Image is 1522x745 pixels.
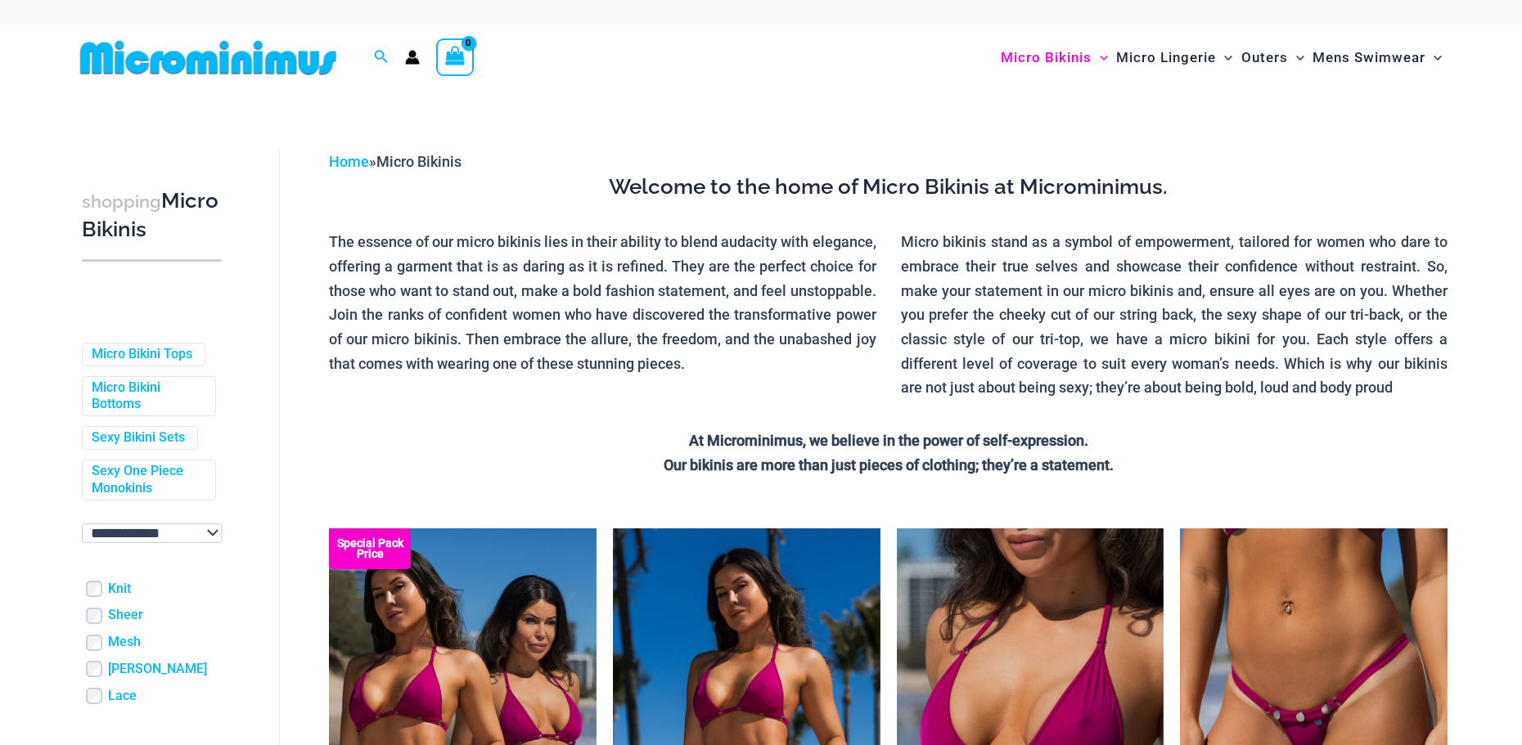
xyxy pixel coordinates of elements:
[82,191,161,212] span: shopping
[1216,37,1232,79] span: Menu Toggle
[1112,33,1236,83] a: Micro LingerieMenu ToggleMenu Toggle
[1313,37,1425,79] span: Mens Swimwear
[329,538,411,559] b: Special Pack Price
[92,379,203,414] a: Micro Bikini Bottoms
[1116,37,1216,79] span: Micro Lingerie
[1425,37,1442,79] span: Menu Toggle
[405,50,420,65] a: Account icon link
[329,153,369,170] a: Home
[329,173,1448,201] h3: Welcome to the home of Micro Bikinis at Microminimus.
[1241,37,1288,79] span: Outers
[376,153,462,170] span: Micro Bikinis
[1288,37,1304,79] span: Menu Toggle
[108,688,137,705] a: Lace
[997,33,1112,83] a: Micro BikinisMenu ToggleMenu Toggle
[689,432,1088,449] strong: At Microminimus, we believe in the power of self-expression.
[108,581,131,598] a: Knit
[82,523,222,543] select: wpc-taxonomy-pa_color-745982
[92,346,192,363] a: Micro Bikini Tops
[74,39,343,76] img: MM SHOP LOGO FLAT
[1237,33,1308,83] a: OutersMenu ToggleMenu Toggle
[994,30,1448,85] nav: Site Navigation
[436,38,474,76] a: View Shopping Cart, empty
[108,634,141,651] a: Mesh
[108,607,143,624] a: Sheer
[1001,37,1092,79] span: Micro Bikinis
[92,429,185,447] a: Sexy Bikini Sets
[92,463,203,497] a: Sexy One Piece Monokinis
[108,661,207,678] a: [PERSON_NAME]
[329,153,462,170] span: »
[901,230,1448,400] p: Micro bikinis stand as a symbol of empowerment, tailored for women who dare to embrace their true...
[1092,37,1108,79] span: Menu Toggle
[329,230,876,375] p: The essence of our micro bikinis lies in their ability to blend audacity with elegance, offering ...
[1308,33,1446,83] a: Mens SwimwearMenu ToggleMenu Toggle
[664,456,1114,473] strong: Our bikinis are more than just pieces of clothing; they’re a statement.
[374,47,389,68] a: Search icon link
[82,187,222,244] h3: Micro Bikinis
